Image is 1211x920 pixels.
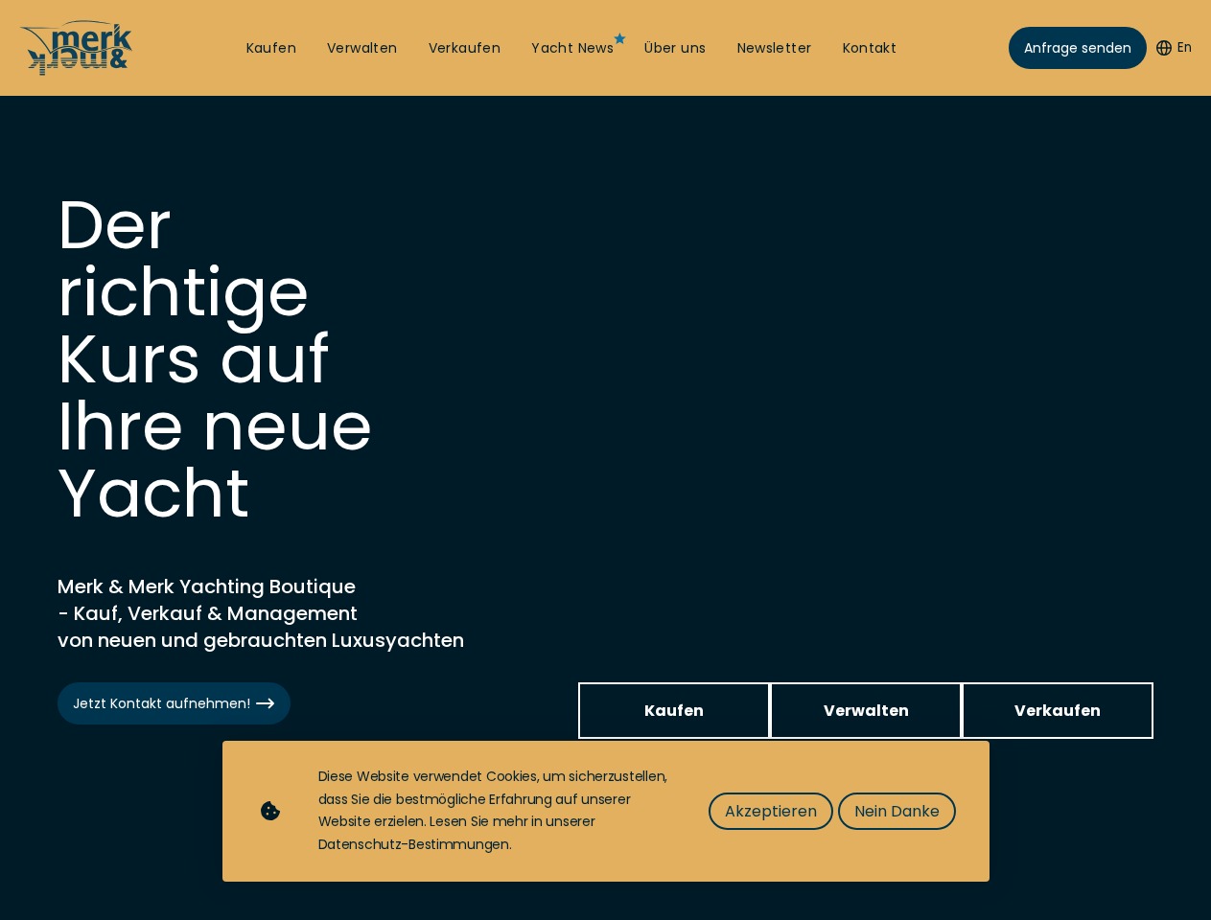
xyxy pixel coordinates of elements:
[644,699,704,723] span: Kaufen
[531,39,614,58] a: Yacht News
[770,682,962,739] a: Verwalten
[824,699,909,723] span: Verwalten
[429,39,501,58] a: Verkaufen
[725,799,817,823] span: Akzeptieren
[327,39,398,58] a: Verwalten
[838,793,956,830] button: Nein Danke
[1156,38,1192,57] button: En
[737,39,812,58] a: Newsletter
[854,799,940,823] span: Nein Danke
[58,682,291,724] a: Jetzt Kontakt aufnehmen!
[318,766,670,857] div: Diese Website verwendet Cookies, um sicherzustellen, dass Sie die bestmögliche Erfahrung auf unse...
[1014,699,1101,723] span: Verkaufen
[318,835,509,854] a: Datenschutz-Bestimmungen
[578,682,770,739] a: Kaufen
[644,39,706,58] a: Über uns
[1009,27,1147,69] a: Anfrage senden
[73,694,275,714] span: Jetzt Kontakt aufnehmen!
[1024,38,1131,58] span: Anfrage senden
[58,573,537,654] h2: Merk & Merk Yachting Boutique - Kauf, Verkauf & Management von neuen und gebrauchten Luxusyachten
[709,793,833,830] button: Akzeptieren
[246,39,296,58] a: Kaufen
[962,682,1153,739] a: Verkaufen
[843,39,897,58] a: Kontakt
[58,192,441,527] h1: Der richtige Kurs auf Ihre neue Yacht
